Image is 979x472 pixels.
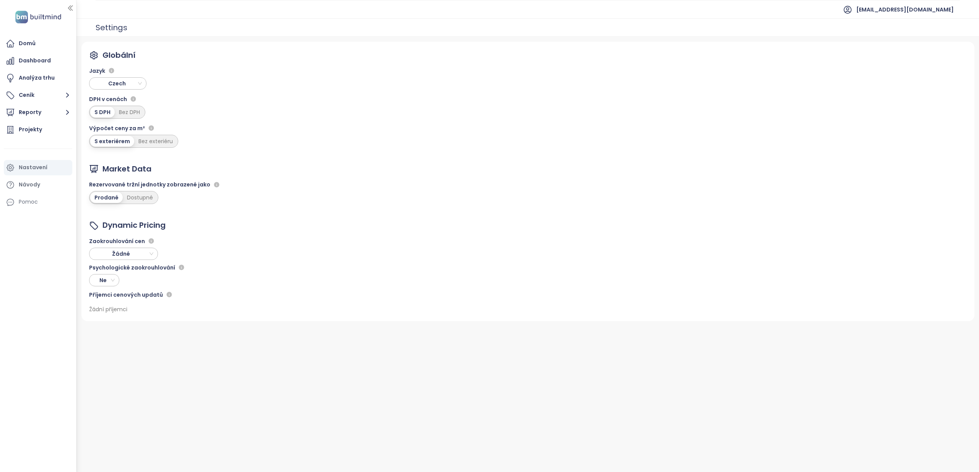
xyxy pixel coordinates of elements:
div: Výpočet ceny za m² [89,124,178,133]
a: Nastavení [4,160,72,175]
div: Pomoc [4,194,72,210]
div: Nastavení [19,163,47,172]
div: Prodané [90,192,123,203]
a: Analýza trhu [4,70,72,86]
a: Projekty [4,122,72,137]
div: Domů [19,39,36,48]
div: Projekty [19,125,42,134]
div: S exteriérem [90,136,134,147]
div: Rezervované tržní jednotky zobrazené jako [89,180,221,189]
div: Návody [19,180,40,189]
a: Domů [4,36,72,51]
div: Zaokrouhlování cen [89,237,186,246]
span: [EMAIL_ADDRESS][DOMAIN_NAME] [856,0,954,19]
div: Settings [96,20,127,35]
div: Dynamic Pricing [102,219,166,231]
span: Žádné [92,248,153,260]
div: Jazyk [89,66,178,75]
button: Ceník [4,88,72,103]
span: Czech [92,78,145,89]
a: Dashboard [4,53,72,69]
div: Dostupné [123,192,157,203]
div: Bez DPH [115,107,144,118]
div: S DPH [90,107,115,118]
div: Market Data [102,163,151,175]
div: Pomoc [19,197,38,207]
div: Žádní příjemci [89,305,127,314]
div: Bez exteriéru [134,136,177,147]
button: Reporty [4,105,72,120]
img: logo [13,9,63,25]
div: Globální [102,49,135,61]
a: Návody [4,177,72,193]
div: Příjemci cenových updatů [89,290,186,299]
div: Analýza trhu [19,73,55,83]
div: Dashboard [19,56,51,65]
div: Psychologické zaokrouhlování [89,263,186,272]
span: Ne [92,274,115,286]
div: DPH v cenách [89,95,178,104]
